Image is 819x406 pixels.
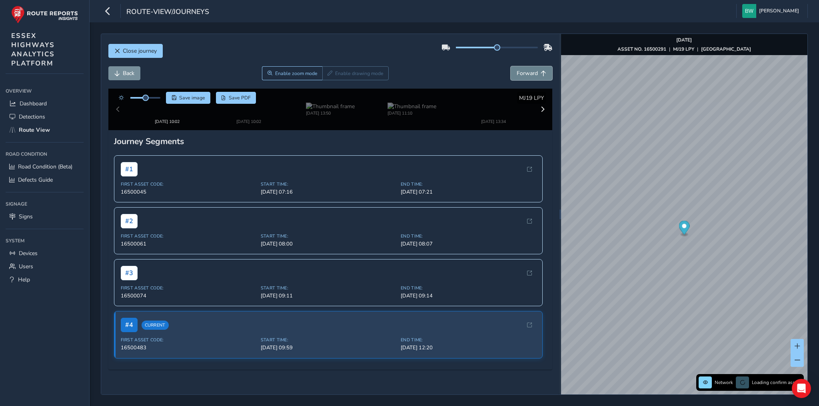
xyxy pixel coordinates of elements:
span: Route View [19,126,50,134]
span: End Time: [401,330,536,336]
a: Signs [6,210,84,223]
span: First Asset Code: [121,330,256,336]
span: # 3 [121,259,138,273]
span: [DATE] 08:07 [401,233,536,240]
span: Signs [19,213,33,220]
span: End Time: [401,226,536,232]
span: # 4 [121,311,138,325]
span: [DATE] 07:21 [401,181,536,188]
div: [DATE] 13:34 [469,108,518,114]
img: diamond-layout [742,4,756,18]
span: Start Time: [261,174,396,180]
a: Detections [6,110,84,123]
span: 16500483 [121,337,256,345]
a: Road Condition (Beta) [6,160,84,173]
span: Help [18,276,30,283]
img: Thumbnail frame [224,101,273,108]
button: Zoom [262,66,322,80]
span: Current [142,313,169,323]
span: Start Time: [261,330,396,336]
span: Users [19,263,33,270]
strong: [DATE] [676,37,692,43]
div: [DATE] 10:02 [143,108,192,114]
button: [PERSON_NAME] [742,4,802,18]
span: route-view/journeys [126,7,209,18]
span: 16500061 [121,233,256,240]
strong: MJ19 LPY [673,46,694,52]
span: # 1 [121,155,138,169]
span: 16500074 [121,285,256,292]
div: | | [617,46,751,52]
span: Close journey [123,47,157,55]
button: Forward [511,66,552,80]
button: Close journey [108,44,163,58]
img: Thumbnail frame [143,101,192,108]
button: Back [108,66,140,80]
span: Defects Guide [18,176,53,184]
span: Save image [179,95,205,101]
img: rr logo [11,6,78,24]
img: Thumbnail frame [469,101,518,108]
span: Road Condition (Beta) [18,163,72,170]
span: [DATE] 07:16 [261,181,396,188]
strong: [GEOGRAPHIC_DATA] [701,46,751,52]
span: Network [715,379,733,386]
span: First Asset Code: [121,226,256,232]
span: Save PDF [229,95,251,101]
div: Signage [6,198,84,210]
a: Users [6,260,84,273]
img: Thumbnail frame [306,101,355,108]
span: # 2 [121,207,138,221]
span: Devices [19,250,38,257]
span: 16500045 [121,181,256,188]
a: Devices [6,247,84,260]
span: Start Time: [261,278,396,284]
span: [DATE] 09:59 [261,337,396,345]
div: Journey Segments [114,129,547,140]
span: Back [123,69,134,77]
span: [DATE] 12:20 [401,337,536,345]
span: Start Time: [261,226,396,232]
div: Open Intercom Messenger [792,379,811,398]
button: Save [166,92,210,104]
button: PDF [216,92,256,104]
a: Defects Guide [6,173,84,186]
span: [PERSON_NAME] [759,4,799,18]
div: Map marker [679,221,689,237]
div: [DATE] 13:50 [306,108,355,114]
span: ESSEX HIGHWAYS ANALYTICS PLATFORM [11,31,55,68]
span: Forward [517,69,538,77]
a: Dashboard [6,97,84,110]
a: Route View [6,123,84,137]
img: Thumbnail frame [388,101,436,108]
a: Help [6,273,84,286]
span: [DATE] 09:11 [261,285,396,292]
div: Road Condition [6,148,84,160]
span: [DATE] 09:14 [401,285,536,292]
span: First Asset Code: [121,278,256,284]
span: Dashboard [20,100,47,107]
div: Overview [6,85,84,97]
div: [DATE] 11:10 [388,108,436,114]
strong: ASSET NO. 16500291 [617,46,666,52]
span: Detections [19,113,45,121]
div: System [6,235,84,247]
span: MJ19 LPY [519,94,544,102]
span: First Asset Code: [121,174,256,180]
span: End Time: [401,174,536,180]
span: [DATE] 08:00 [261,233,396,240]
span: Enable zoom mode [275,70,318,77]
span: Loading confirm assets [752,379,801,386]
span: End Time: [401,278,536,284]
div: [DATE] 10:02 [224,108,273,114]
